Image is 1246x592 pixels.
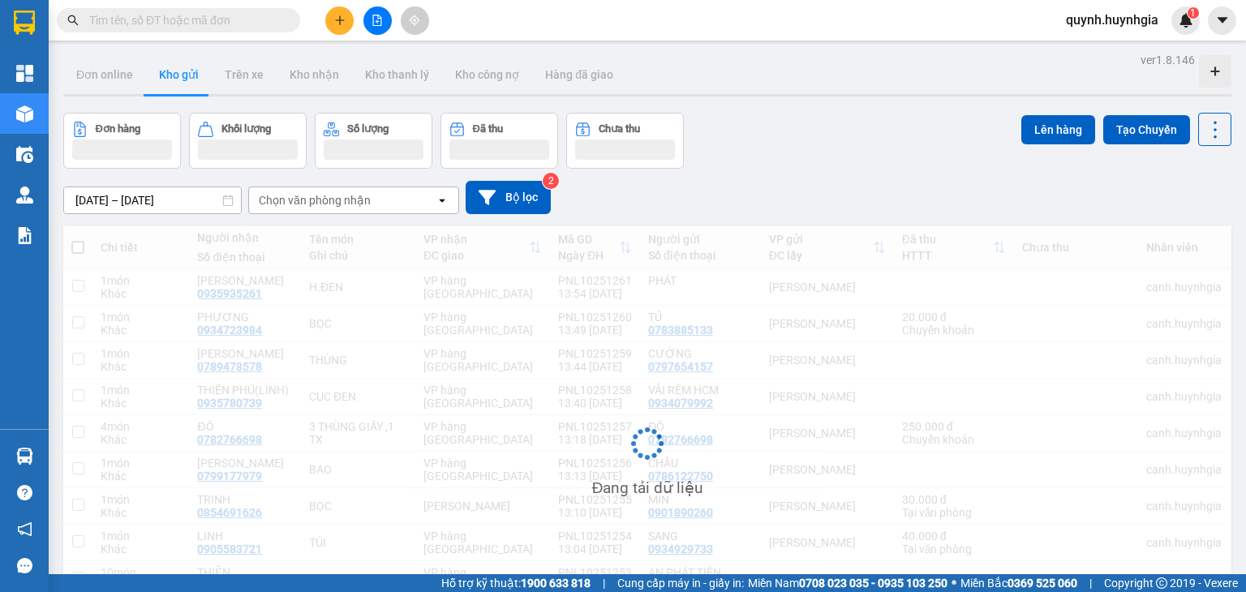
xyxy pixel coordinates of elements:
[64,187,241,213] input: Select a date range.
[440,113,558,169] button: Đã thu
[1089,574,1092,592] span: |
[259,192,371,208] div: Chọn văn phòng nhận
[352,55,442,94] button: Kho thanh lý
[277,55,352,94] button: Kho nhận
[189,113,307,169] button: Khối lượng
[372,15,383,26] span: file-add
[315,113,432,169] button: Số lượng
[67,15,79,26] span: search
[799,577,947,590] strong: 0708 023 035 - 0935 103 250
[347,123,389,135] div: Số lượng
[363,6,392,35] button: file-add
[442,55,532,94] button: Kho công nợ
[960,574,1077,592] span: Miền Bắc
[325,6,354,35] button: plus
[212,55,277,94] button: Trên xe
[17,558,32,573] span: message
[63,113,181,169] button: Đơn hàng
[1188,7,1199,19] sup: 1
[1008,577,1077,590] strong: 0369 525 060
[221,123,271,135] div: Khối lượng
[1179,13,1193,28] img: icon-new-feature
[521,577,591,590] strong: 1900 633 818
[1053,10,1171,30] span: quynh.huynhgia
[17,485,32,500] span: question-circle
[63,55,146,94] button: Đơn online
[16,187,33,204] img: warehouse-icon
[96,123,140,135] div: Đơn hàng
[473,123,503,135] div: Đã thu
[16,146,33,163] img: warehouse-icon
[603,574,605,592] span: |
[466,181,551,214] button: Bộ lọc
[617,574,744,592] span: Cung cấp máy in - giấy in:
[566,113,684,169] button: Chưa thu
[1141,51,1195,69] div: ver 1.8.146
[14,11,35,35] img: logo-vxr
[1199,55,1231,88] div: Tạo kho hàng mới
[17,521,32,537] span: notification
[1156,577,1167,589] span: copyright
[1215,13,1230,28] span: caret-down
[409,15,420,26] span: aim
[89,11,281,29] input: Tìm tên, số ĐT hoặc mã đơn
[436,194,449,207] svg: open
[748,574,947,592] span: Miền Nam
[16,105,33,122] img: warehouse-icon
[146,55,212,94] button: Kho gửi
[952,580,956,586] span: ⚪️
[16,227,33,244] img: solution-icon
[1103,115,1190,144] button: Tạo Chuyến
[599,123,640,135] div: Chưa thu
[1021,115,1095,144] button: Lên hàng
[532,55,626,94] button: Hàng đã giao
[16,448,33,465] img: warehouse-icon
[1190,7,1196,19] span: 1
[401,6,429,35] button: aim
[543,173,559,189] sup: 2
[16,65,33,82] img: dashboard-icon
[592,476,703,500] div: Đang tải dữ liệu
[441,574,591,592] span: Hỗ trợ kỹ thuật:
[1208,6,1236,35] button: caret-down
[334,15,346,26] span: plus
